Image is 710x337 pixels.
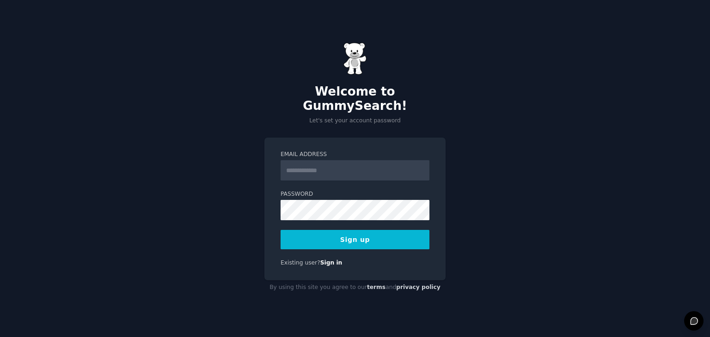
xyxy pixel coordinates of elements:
[264,117,446,125] p: Let's set your account password
[264,280,446,295] div: By using this site you agree to our and
[396,284,441,290] a: privacy policy
[281,190,429,199] label: Password
[281,259,320,266] span: Existing user?
[264,84,446,114] h2: Welcome to GummySearch!
[320,259,343,266] a: Sign in
[343,42,367,75] img: Gummy Bear
[281,150,429,159] label: Email Address
[367,284,386,290] a: terms
[281,230,429,249] button: Sign up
